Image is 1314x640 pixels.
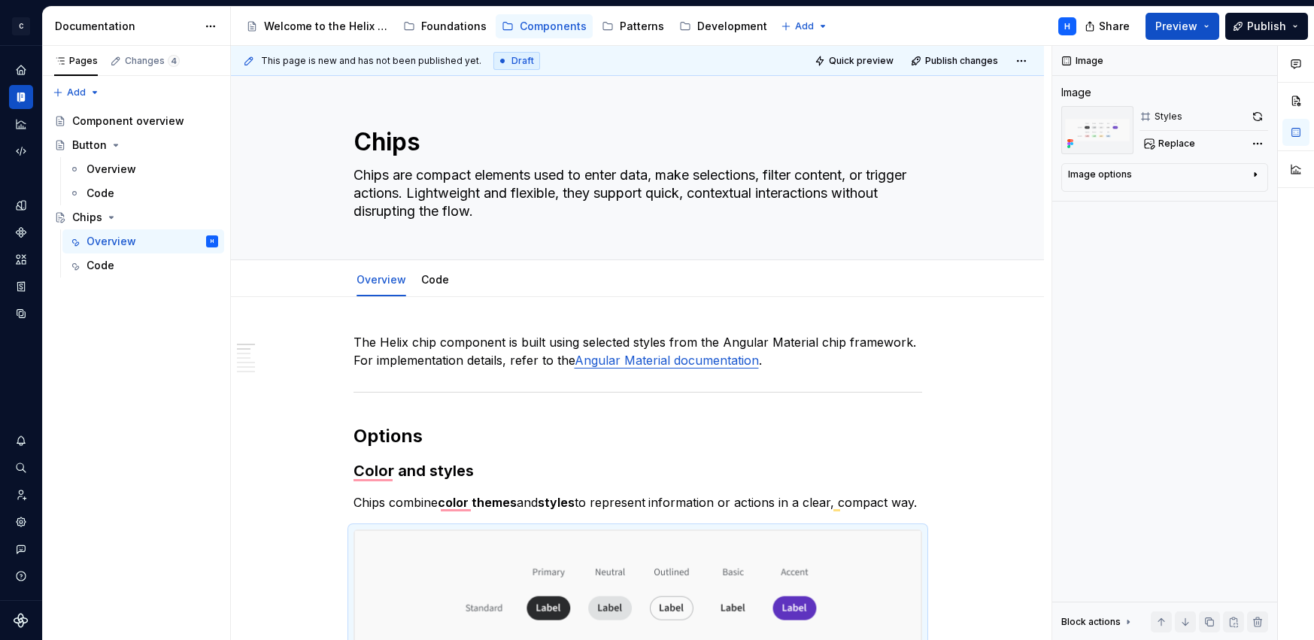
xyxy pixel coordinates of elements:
a: Assets [9,247,33,271]
a: Code automation [9,139,33,163]
div: C [12,17,30,35]
button: Add [776,16,833,37]
a: Code [62,253,224,278]
a: Component overview [48,109,224,133]
h2: Options [354,424,922,448]
div: Styles [1155,111,1182,123]
div: Home [9,58,33,82]
div: Code [415,263,455,295]
span: Draft [511,55,534,67]
a: Patterns [596,14,670,38]
div: Page tree [48,109,224,278]
a: Button [48,133,224,157]
a: Code [62,181,224,205]
p: The Helix chip component is built using selected styles from the Angular Material chip framework.... [354,333,922,369]
a: Chips [48,205,224,229]
span: Publish changes [925,55,998,67]
button: Replace [1140,133,1202,154]
a: Invite team [9,483,33,507]
span: Quick preview [829,55,894,67]
strong: color themes [438,495,517,510]
div: H [1064,20,1070,32]
span: Publish [1247,19,1286,34]
a: Settings [9,510,33,534]
span: Share [1099,19,1130,34]
div: Block actions [1061,611,1134,632]
div: H [211,234,214,249]
span: This page is new and has not been published yet. [261,55,481,67]
a: Components [496,14,593,38]
a: Overview [357,273,406,286]
a: OverviewH [62,229,224,253]
span: Add [67,86,86,99]
button: Contact support [9,537,33,561]
a: Angular Material documentation [575,353,759,368]
a: Overview [62,157,224,181]
div: Chips [72,210,102,225]
div: Welcome to the Helix Design System [264,19,388,34]
div: Documentation [55,19,197,34]
button: Share [1077,13,1140,40]
button: Notifications [9,429,33,453]
a: Documentation [9,85,33,109]
div: Overview [86,162,136,177]
button: Add [48,82,105,103]
img: 78f1b860-3716-41c2-ae25-f9b9a7b46aac.png [1061,106,1133,154]
button: Preview [1146,13,1219,40]
textarea: Chips are compact elements used to enter data, make selections, filter content, or trigger action... [351,163,919,223]
div: Component overview [72,114,184,129]
div: Code [86,186,114,201]
div: Page tree [240,11,773,41]
button: C [3,10,39,42]
strong: Color and styles [354,462,474,480]
span: 4 [168,55,180,67]
a: Foundations [397,14,493,38]
div: Changes [125,55,180,67]
a: Development [673,14,773,38]
button: Search ⌘K [9,456,33,480]
svg: Supernova Logo [14,613,29,628]
span: Replace [1158,138,1195,150]
strong: styles [538,495,575,510]
div: Image [1061,85,1091,100]
span: Add [795,20,814,32]
a: Components [9,220,33,244]
a: Code [421,273,449,286]
button: Publish changes [906,50,1005,71]
div: Components [520,19,587,34]
button: Image options [1068,168,1261,187]
div: Block actions [1061,616,1121,628]
button: Publish [1225,13,1308,40]
a: Design tokens [9,193,33,217]
a: Analytics [9,112,33,136]
a: Data sources [9,302,33,326]
a: Storybook stories [9,275,33,299]
button: Quick preview [810,50,900,71]
div: Foundations [421,19,487,34]
div: Pages [54,55,98,67]
div: Patterns [620,19,664,34]
div: Image options [1068,168,1132,180]
div: Overview [351,263,412,295]
div: Button [72,138,107,153]
a: Welcome to the Helix Design System [240,14,394,38]
div: Overview [86,234,136,249]
div: Code [86,258,114,273]
div: Development [697,19,767,34]
p: Chips combine and to represent information or actions in a clear, compact way. [354,493,922,511]
span: Preview [1155,19,1197,34]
